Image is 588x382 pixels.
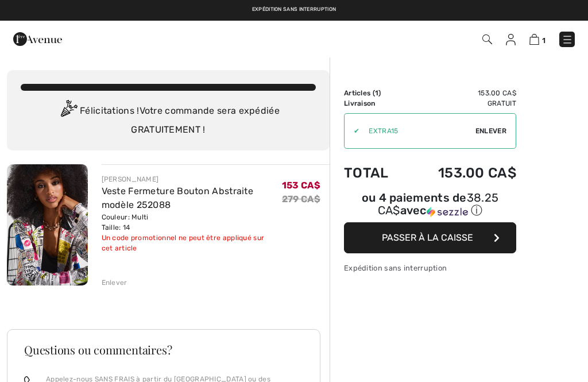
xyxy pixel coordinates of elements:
[562,34,573,45] img: Menu
[24,344,303,356] h3: Questions ou commentaires?
[102,174,282,184] div: [PERSON_NAME]
[344,153,407,192] td: Total
[407,98,516,109] td: Gratuit
[375,89,378,97] span: 1
[57,100,80,123] img: Congratulation2.svg
[344,192,516,218] div: ou 4 paiements de avec
[529,32,546,46] a: 1
[21,100,316,137] div: Félicitations ! Votre commande sera expédiée GRATUITEMENT !
[506,34,516,45] img: Mes infos
[7,164,88,285] img: Veste Fermeture Bouton Abstraite modèle 252088
[378,191,499,217] span: 38.25 CA$
[382,232,473,243] span: Passer à la caisse
[344,88,407,98] td: Articles ( )
[482,34,492,44] img: Recherche
[359,114,475,148] input: Code promo
[13,33,62,44] a: 1ère Avenue
[344,222,516,253] button: Passer à la caisse
[345,126,359,136] div: ✔
[344,98,407,109] td: Livraison
[102,212,282,233] div: Couleur: Multi Taille: 14
[282,180,320,191] span: 153 CA$
[542,36,546,45] span: 1
[427,207,468,217] img: Sezzle
[344,192,516,222] div: ou 4 paiements de38.25 CA$avecSezzle Cliquez pour en savoir plus sur Sezzle
[529,34,539,45] img: Panier d'achat
[13,28,62,51] img: 1ère Avenue
[475,126,506,136] span: Enlever
[344,263,516,273] div: Expédition sans interruption
[407,88,516,98] td: 153.00 CA$
[282,194,320,204] s: 279 CA$
[102,277,127,288] div: Enlever
[407,153,516,192] td: 153.00 CA$
[102,233,282,253] div: Un code promotionnel ne peut être appliqué sur cet article
[102,186,254,210] a: Veste Fermeture Bouton Abstraite modèle 252088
